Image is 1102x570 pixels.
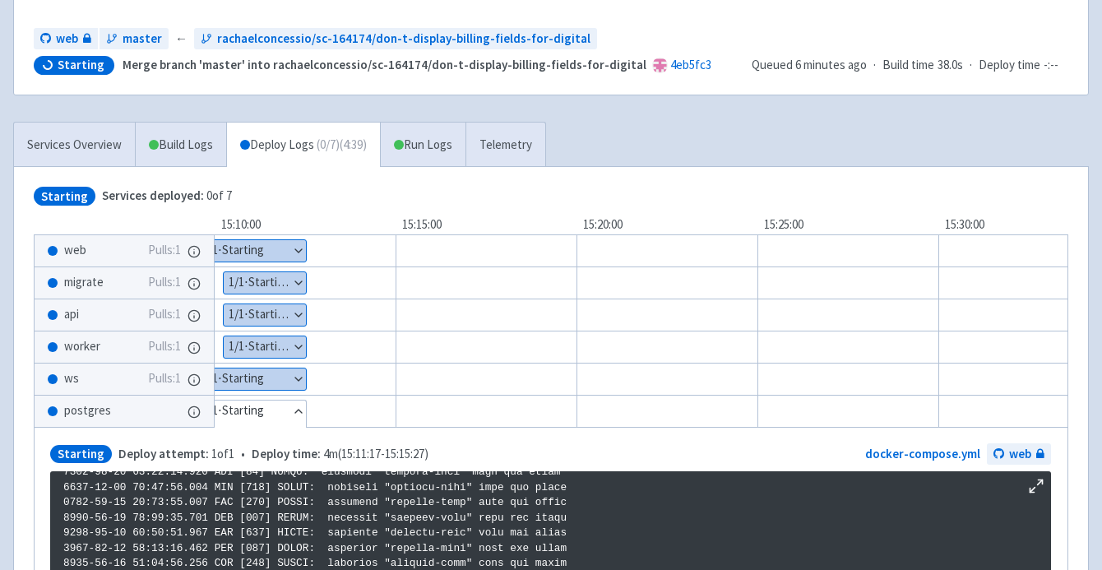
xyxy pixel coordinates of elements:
span: Build time [882,56,934,75]
a: docker-compose.yml [865,446,980,461]
span: Deploy time [979,56,1040,75]
span: web [56,30,78,49]
time: 6 minutes ago [795,57,867,72]
span: master [123,30,162,49]
div: · · [752,56,1068,75]
span: Starting [34,187,95,206]
span: api [64,305,79,324]
a: 4eb5fc3 [670,57,711,72]
div: 15:20:00 [576,215,757,234]
span: ← [175,30,188,49]
span: Queued [752,57,867,72]
span: Starting [50,445,112,464]
span: 1 of 1 [118,445,234,464]
span: Pulls: 1 [148,369,181,388]
span: web [64,241,86,260]
span: Pulls: 1 [148,273,181,292]
span: 0 of 7 [102,187,232,206]
span: ( 0 / 7 ) (4:39) [317,136,367,155]
span: ws [64,369,79,388]
span: rachaelconcessio/sc-164174/don-t-display-billing-fields-for-digital [217,30,590,49]
a: rachaelconcessio/sc-164174/don-t-display-billing-fields-for-digital [194,28,597,50]
span: Starting [58,57,104,73]
div: 15:25:00 [757,215,938,234]
strong: Merge branch 'master' into rachaelconcessio/sc-164174/don-t-display-billing-fields-for-digital [123,57,646,72]
span: Deploy attempt: [118,446,209,461]
span: 38.0s [938,56,963,75]
a: Deploy Logs (0/7)(4:39) [226,123,380,168]
span: 4m ( 15:11:17 - 15:15:27 ) [252,445,428,464]
span: Pulls: 1 [148,241,181,260]
span: web [1009,445,1031,464]
a: master [100,28,169,50]
span: Services deployed: [102,188,204,203]
div: 15:10:00 [215,215,396,234]
a: web [987,443,1051,466]
span: • [118,445,428,464]
a: Build Logs [136,123,226,168]
a: Services Overview [14,123,135,168]
a: Telemetry [465,123,545,168]
span: Pulls: 1 [148,337,181,356]
span: Pulls: 1 [148,305,181,324]
button: Maximize log window [1028,478,1044,494]
span: Deploy time: [252,446,321,461]
span: -:-- [1044,56,1058,75]
span: worker [64,337,100,356]
a: web [34,28,98,50]
span: migrate [64,273,104,292]
a: Run Logs [380,123,465,168]
span: postgres [64,401,111,420]
div: 15:15:00 [396,215,576,234]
